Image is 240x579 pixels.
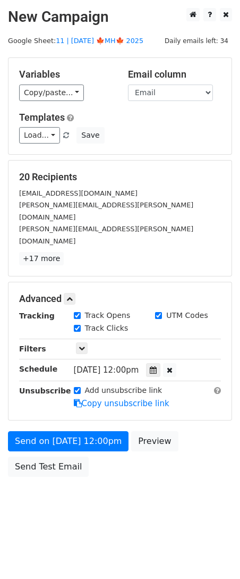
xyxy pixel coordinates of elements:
a: Copy/paste... [19,85,84,101]
label: Track Clicks [85,323,128,334]
a: Preview [131,431,178,451]
button: Save [76,127,104,144]
small: Google Sheet: [8,37,143,45]
small: [PERSON_NAME][EMAIL_ADDRESS][PERSON_NAME][DOMAIN_NAME] [19,225,193,245]
a: Send on [DATE] 12:00pm [8,431,128,451]
span: [DATE] 12:00pm [74,365,139,375]
h5: Variables [19,69,112,80]
h5: Email column [128,69,221,80]
a: +17 more [19,252,64,265]
label: Add unsubscribe link [85,385,162,396]
strong: Tracking [19,312,55,320]
strong: Unsubscribe [19,387,71,395]
small: [EMAIL_ADDRESS][DOMAIN_NAME] [19,189,138,197]
h2: New Campaign [8,8,232,26]
a: Load... [19,127,60,144]
label: Track Opens [85,310,131,321]
h5: Advanced [19,293,221,305]
strong: Filters [19,345,46,353]
a: Daily emails left: 34 [161,37,232,45]
label: UTM Codes [166,310,208,321]
a: 11 | [DATE] 🍁MH🍁 2025 [56,37,143,45]
iframe: Chat Widget [187,528,240,579]
a: Templates [19,112,65,123]
span: Daily emails left: 34 [161,35,232,47]
h5: 20 Recipients [19,171,221,183]
a: Copy unsubscribe link [74,399,169,408]
small: [PERSON_NAME][EMAIL_ADDRESS][PERSON_NAME][DOMAIN_NAME] [19,201,193,221]
a: Send Test Email [8,457,89,477]
strong: Schedule [19,365,57,373]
